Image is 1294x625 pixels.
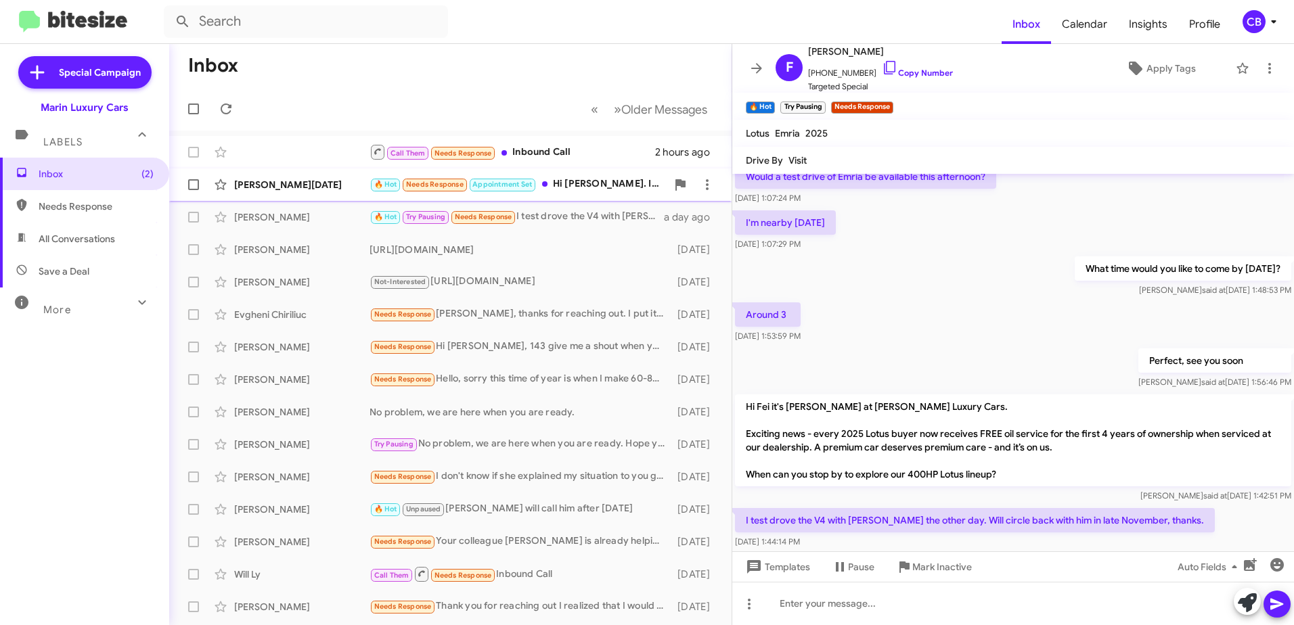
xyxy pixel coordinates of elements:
span: Needs Response [434,571,492,580]
div: Thank you for reaching out I realized that I would like to have a CPO vehicle [370,599,671,614]
span: Needs Response [374,537,432,546]
div: No problem, we are here when you are ready. [370,405,671,419]
button: CB [1231,10,1279,33]
span: » [614,101,621,118]
span: 🔥 Hot [374,212,397,221]
button: Next [606,95,715,123]
small: 🔥 Hot [746,101,775,114]
div: Inbound Call [370,565,671,582]
div: 2 hours ago [655,145,721,159]
div: [DATE] [671,438,721,451]
div: I don't know if she explained my situation to you guys at all? [370,469,671,484]
div: [PERSON_NAME] [234,503,370,516]
span: Save a Deal [39,264,89,278]
span: 🔥 Hot [374,505,397,513]
span: Needs Response [39,200,154,213]
span: Needs Response [374,472,432,481]
nav: Page navigation example [583,95,715,123]
div: [PERSON_NAME][DATE] [234,178,370,191]
span: [PHONE_NUMBER] [808,60,953,80]
div: [PERSON_NAME] [234,210,370,224]
span: Needs Response [374,342,432,351]
span: [DATE] 1:07:24 PM [735,193,801,203]
div: [PERSON_NAME] [234,600,370,614]
div: [PERSON_NAME], thanks for reaching out. I put it on pause for now, still thinking on the make. [370,306,671,322]
div: Hi [PERSON_NAME], 143 give me a shout when you get a chance [370,339,671,354]
div: [DATE] [671,340,721,354]
span: Emria [775,127,800,139]
div: [PERSON_NAME] [234,438,370,451]
input: Search [164,5,448,38]
a: Copy Number [882,68,953,78]
span: Older Messages [621,102,707,117]
span: Visit [788,154,807,166]
div: Your colleague [PERSON_NAME] is already helping me thanks [370,534,671,549]
span: Inbox [1002,5,1051,44]
span: Lotus [746,127,769,139]
div: [DATE] [671,535,721,549]
span: Appointment Set [472,180,532,189]
div: Inbound Call [370,143,655,160]
p: I'm nearby [DATE] [735,210,836,235]
span: said at [1201,377,1225,387]
div: No problem, we are here when you are ready. Hope you have a great weekend! [370,436,671,452]
div: [PERSON_NAME] [234,535,370,549]
span: said at [1202,285,1226,295]
div: [DATE] [671,275,721,289]
span: Drive By [746,154,783,166]
h1: Inbox [188,55,238,76]
span: Apply Tags [1146,56,1196,80]
div: [PERSON_NAME] [234,373,370,386]
span: Labels [43,136,83,148]
span: said at [1203,490,1227,501]
span: More [43,304,71,316]
div: Will Ly [234,568,370,581]
span: Needs Response [374,375,432,384]
div: a day ago [664,210,721,224]
span: Try Pausing [374,440,414,448]
span: [DATE] 1:53:59 PM [735,331,801,341]
div: [DATE] [671,373,721,386]
div: Hello, sorry this time of year is when I make 60-80% of my income over a short 6 week period. I a... [370,371,671,387]
span: Needs Response [406,180,464,189]
div: [PERSON_NAME] [234,275,370,289]
button: Apply Tags [1092,56,1229,80]
div: [DATE] [671,308,721,321]
span: « [591,101,598,118]
a: Special Campaign [18,56,152,89]
div: [DATE] [671,568,721,581]
div: Hi [PERSON_NAME]. I have an appointment with [PERSON_NAME] [DATE]. Thank you [370,177,667,192]
span: Auto Fields [1178,555,1243,579]
div: [DATE] [671,503,721,516]
button: Previous [583,95,606,123]
div: [PERSON_NAME] [234,243,370,256]
span: Needs Response [374,602,432,611]
button: Pause [821,555,885,579]
span: [PERSON_NAME] [DATE] 1:56:46 PM [1138,377,1291,387]
button: Mark Inactive [885,555,983,579]
div: [DATE] [671,600,721,614]
div: [URL][DOMAIN_NAME] [370,243,671,256]
span: Call Them [374,571,409,580]
div: [URL][DOMAIN_NAME] [370,274,671,290]
span: Templates [743,555,810,579]
span: Inbox [39,167,154,181]
span: Not-Interested [374,277,426,286]
div: [PERSON_NAME] [234,470,370,484]
span: Needs Response [374,310,432,319]
a: Calendar [1051,5,1118,44]
div: Marin Luxury Cars [41,101,129,114]
div: [PERSON_NAME] will call him after [DATE] [370,501,671,517]
span: Call Them [391,149,426,158]
div: [PERSON_NAME] [234,340,370,354]
span: [PERSON_NAME] [808,43,953,60]
span: Needs Response [455,212,512,221]
span: 2025 [805,127,828,139]
small: Try Pausing [780,101,825,114]
span: (2) [141,167,154,181]
span: [PERSON_NAME] [DATE] 1:48:53 PM [1139,285,1291,295]
a: Insights [1118,5,1178,44]
a: Profile [1178,5,1231,44]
